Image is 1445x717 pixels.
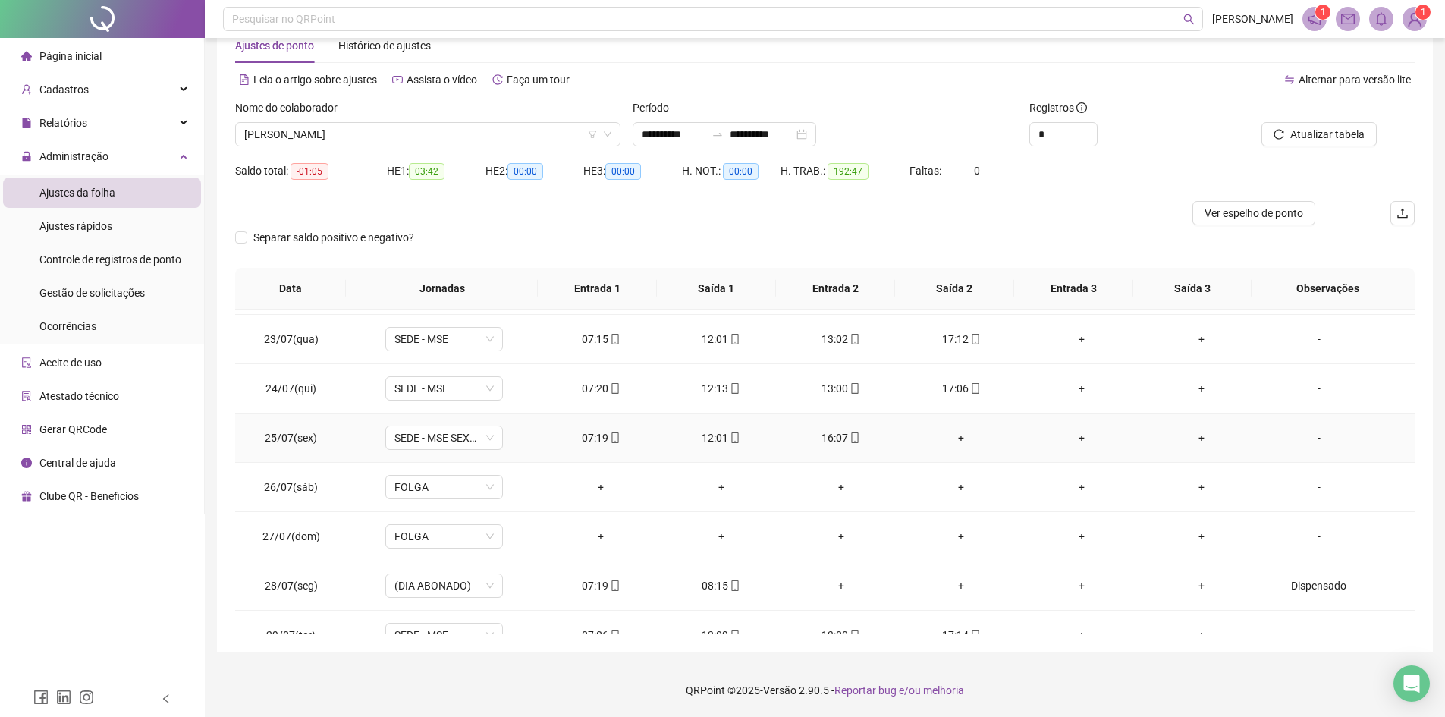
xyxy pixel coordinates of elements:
span: Ajustes de ponto [235,39,314,52]
div: 07:15 [553,331,649,347]
span: mobile [608,432,620,443]
span: gift [21,491,32,502]
div: + [1154,479,1249,495]
div: 13:00 [793,380,889,397]
span: mobile [969,630,981,640]
span: mobile [728,334,740,344]
span: Página inicial [39,50,102,62]
div: H. NOT.: [682,162,781,180]
span: SEDE - MSE [394,377,494,400]
div: 12:01 [673,429,768,446]
div: 17:06 [913,380,1009,397]
div: + [1154,429,1249,446]
span: Versão [763,684,796,697]
div: Open Intercom Messenger [1393,665,1430,702]
div: 12:01 [673,331,768,347]
span: 00:00 [507,163,543,180]
span: 28/07(seg) [265,580,318,592]
div: + [793,528,889,545]
span: user-add [21,84,32,95]
div: + [913,577,1009,594]
div: + [793,479,889,495]
div: HE 2: [485,162,584,180]
div: 13:00 [793,627,889,643]
div: + [1034,528,1129,545]
span: left [161,693,171,704]
span: 192:47 [828,163,869,180]
button: Atualizar tabela [1261,122,1377,146]
div: - [1274,479,1364,495]
sup: Atualize o seu contato no menu Meus Dados [1415,5,1431,20]
span: mobile [969,334,981,344]
div: 12:13 [673,380,768,397]
span: home [21,51,32,61]
span: mobile [848,432,860,443]
div: 07:20 [553,380,649,397]
th: Jornadas [346,268,538,310]
div: 07:19 [553,577,649,594]
span: Alternar para versão lite [1299,74,1411,86]
span: (DIA ABONADO) [394,574,494,597]
span: Ajustes da folha [39,187,115,199]
div: HE 1: [387,162,485,180]
span: search [1183,14,1195,25]
div: + [913,429,1009,446]
span: Assista o vídeo [407,74,477,86]
span: Faltas: [909,165,944,177]
div: + [1154,627,1249,643]
span: mobile [848,630,860,640]
span: Ver espelho de ponto [1205,205,1303,222]
span: Central de ajuda [39,457,116,469]
span: Cadastros [39,83,89,96]
div: + [1154,528,1249,545]
span: audit [21,357,32,368]
span: Relatórios [39,117,87,129]
span: bell [1374,12,1388,26]
span: youtube [392,74,403,85]
div: Dispensado [1274,577,1364,594]
th: Observações [1252,268,1403,310]
span: reload [1274,129,1284,140]
span: [PERSON_NAME] [1212,11,1293,27]
div: + [673,528,768,545]
div: - [1274,380,1364,397]
span: Separar saldo positivo e negativo? [247,229,420,246]
span: 25/07(sex) [265,432,317,444]
div: + [673,479,768,495]
div: 13:02 [793,331,889,347]
div: - [1274,627,1364,643]
span: Ocorrências [39,320,96,332]
div: + [553,479,649,495]
div: + [1034,627,1129,643]
th: Saída 2 [895,268,1014,310]
span: mobile [848,383,860,394]
span: file [21,118,32,128]
th: Data [235,268,346,310]
span: 23/07(qua) [264,333,319,345]
div: + [1034,331,1129,347]
span: EDVALDO DOS SANTOS [244,123,611,146]
img: 91031 [1403,8,1426,30]
span: to [712,128,724,140]
div: 17:14 [913,627,1009,643]
span: facebook [33,690,49,705]
div: 08:15 [673,577,768,594]
span: Gestão de solicitações [39,287,145,299]
div: + [553,528,649,545]
span: history [492,74,503,85]
div: + [793,577,889,594]
div: + [1154,380,1249,397]
span: Faça um tour [507,74,570,86]
span: FOLGA [394,476,494,498]
th: Entrada 2 [776,268,895,310]
div: + [1034,429,1129,446]
span: 29/07(ter) [266,629,316,641]
div: + [1154,577,1249,594]
span: Clube QR - Beneficios [39,490,139,502]
span: mobile [728,383,740,394]
span: Atestado técnico [39,390,119,402]
label: Nome do colaborador [235,99,347,116]
span: Registros [1029,99,1087,116]
span: Ajustes rápidos [39,220,112,232]
th: Saída 3 [1133,268,1252,310]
